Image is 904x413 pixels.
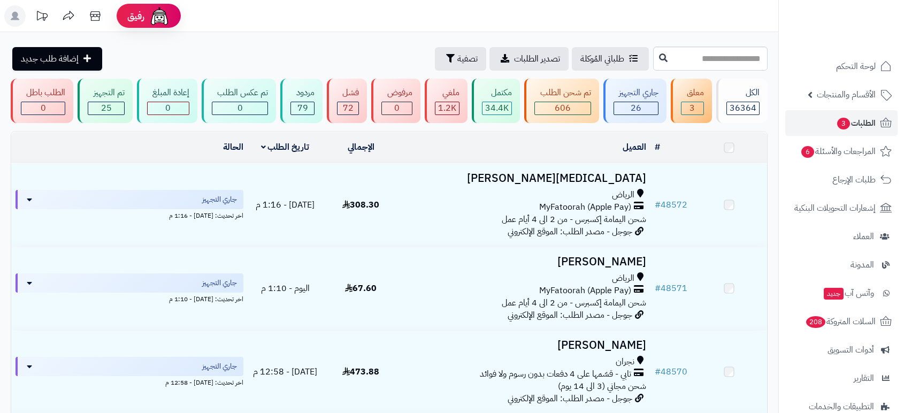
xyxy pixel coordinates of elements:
span: 26 [631,102,641,114]
a: التقارير [785,365,898,391]
span: جديد [824,288,844,300]
span: 3 [690,102,695,114]
a: الإجمالي [348,141,374,154]
div: 34388 [482,102,511,114]
a: #48570 [655,365,687,378]
a: #48571 [655,282,687,295]
span: 79 [297,102,308,114]
span: 25 [101,102,112,114]
a: ملغي 1.2K [423,79,470,123]
div: 0 [212,102,267,114]
span: جاري التجهيز [202,361,237,372]
span: طلبات الإرجاع [832,172,876,187]
a: تم شحن الطلب 606 [522,79,601,123]
h3: [PERSON_NAME] [403,256,646,268]
a: تصدير الطلبات [489,47,569,71]
div: إعادة المبلغ [147,87,189,99]
a: مردود 79 [278,79,324,123]
span: # [655,198,661,211]
span: أدوات التسويق [828,342,874,357]
span: 473.88 [342,365,379,378]
img: logo-2.png [831,30,894,52]
span: التقارير [854,371,874,386]
a: طلباتي المُوكلة [572,47,649,71]
a: معلق 3 [669,79,714,123]
div: تم التجهيز [88,87,124,99]
span: تصفية [457,52,478,65]
span: 208 [806,316,825,328]
a: إضافة طلب جديد [12,47,102,71]
div: اخر تحديث: [DATE] - 1:10 م [16,293,243,304]
div: مكتمل [482,87,512,99]
span: 72 [343,102,354,114]
a: أدوات التسويق [785,337,898,363]
span: تصدير الطلبات [514,52,560,65]
span: 0 [165,102,171,114]
span: MyFatoorah (Apple Pay) [539,285,631,297]
span: [DATE] - 12:58 م [253,365,317,378]
span: شحن مجاني (3 الى 14 يوم) [558,380,646,393]
div: مردود [290,87,314,99]
h3: [MEDICAL_DATA][PERSON_NAME] [403,172,646,185]
a: مرفوض 0 [369,79,422,123]
div: ملغي [435,87,459,99]
div: 1165 [435,102,459,114]
a: وآتس آبجديد [785,280,898,306]
a: فشل 72 [325,79,369,123]
span: 3 [837,118,850,129]
div: 0 [21,102,65,114]
span: إضافة طلب جديد [21,52,79,65]
div: فشل [337,87,359,99]
a: طلبات الإرجاع [785,167,898,193]
a: إعادة المبلغ 0 [135,79,200,123]
div: 25 [88,102,124,114]
span: طلباتي المُوكلة [580,52,624,65]
div: الكل [726,87,760,99]
a: #48572 [655,198,687,211]
span: الرياض [612,189,634,201]
div: الطلب باطل [21,87,65,99]
span: جوجل - مصدر الطلب: الموقع الإلكتروني [508,392,632,405]
a: الكل36364 [714,79,770,123]
div: تم شحن الطلب [534,87,591,99]
span: MyFatoorah (Apple Pay) [539,201,631,213]
a: الطلبات3 [785,110,898,136]
a: تحديثات المنصة [28,5,55,29]
span: تابي - قسّمها على 4 دفعات بدون رسوم ولا فوائد [480,368,631,380]
a: تم عكس الطلب 0 [200,79,278,123]
a: الطلب باطل 0 [9,79,75,123]
img: ai-face.png [149,5,170,27]
a: جاري التجهيز 26 [601,79,669,123]
span: جاري التجهيز [202,194,237,205]
span: 1.2K [438,102,456,114]
a: المدونة [785,252,898,278]
span: وآتس آب [823,286,874,301]
div: معلق [681,87,703,99]
span: 606 [555,102,571,114]
h3: [PERSON_NAME] [403,339,646,351]
span: رفيق [127,10,144,22]
div: جاري التجهيز [614,87,658,99]
span: المراجعات والأسئلة [800,144,876,159]
span: الطلبات [836,116,876,131]
span: 36364 [730,102,756,114]
span: 0 [238,102,243,114]
span: شحن اليمامة إكسبرس - من 2 الى 4 أيام عمل [502,296,646,309]
span: الرياض [612,272,634,285]
span: جوجل - مصدر الطلب: الموقع الإلكتروني [508,309,632,322]
span: لوحة التحكم [836,59,876,74]
span: # [655,282,661,295]
button: تصفية [435,47,486,71]
div: 0 [148,102,189,114]
span: 6 [801,146,814,158]
span: # [655,365,661,378]
div: تم عكس الطلب [212,87,268,99]
span: 67.60 [345,282,377,295]
div: 3 [681,102,703,114]
a: العميل [623,141,646,154]
span: المدونة [851,257,874,272]
div: 0 [382,102,411,114]
a: # [655,141,660,154]
span: 0 [394,102,400,114]
span: شحن اليمامة إكسبرس - من 2 الى 4 أيام عمل [502,213,646,226]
